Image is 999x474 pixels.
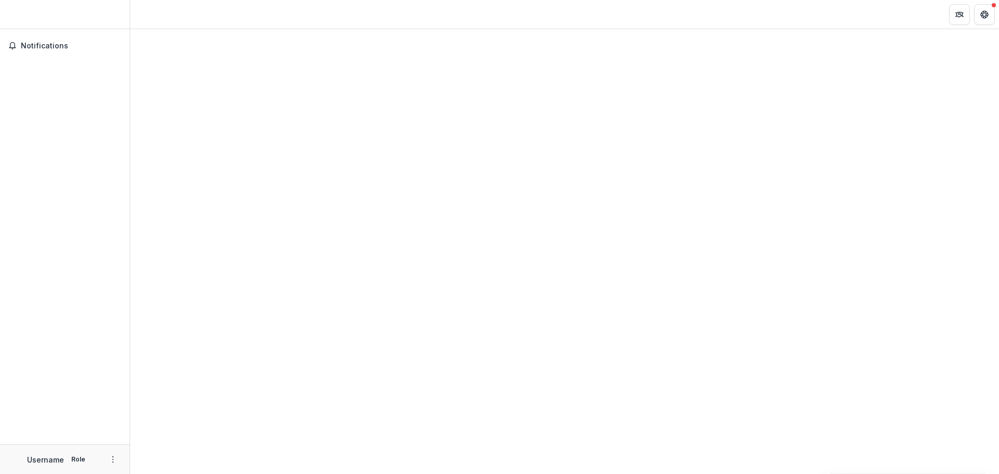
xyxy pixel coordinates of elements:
[107,453,119,466] button: More
[27,454,64,465] p: Username
[21,42,121,50] span: Notifications
[974,4,995,25] button: Get Help
[68,455,88,464] p: Role
[4,37,125,54] button: Notifications
[949,4,970,25] button: Partners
